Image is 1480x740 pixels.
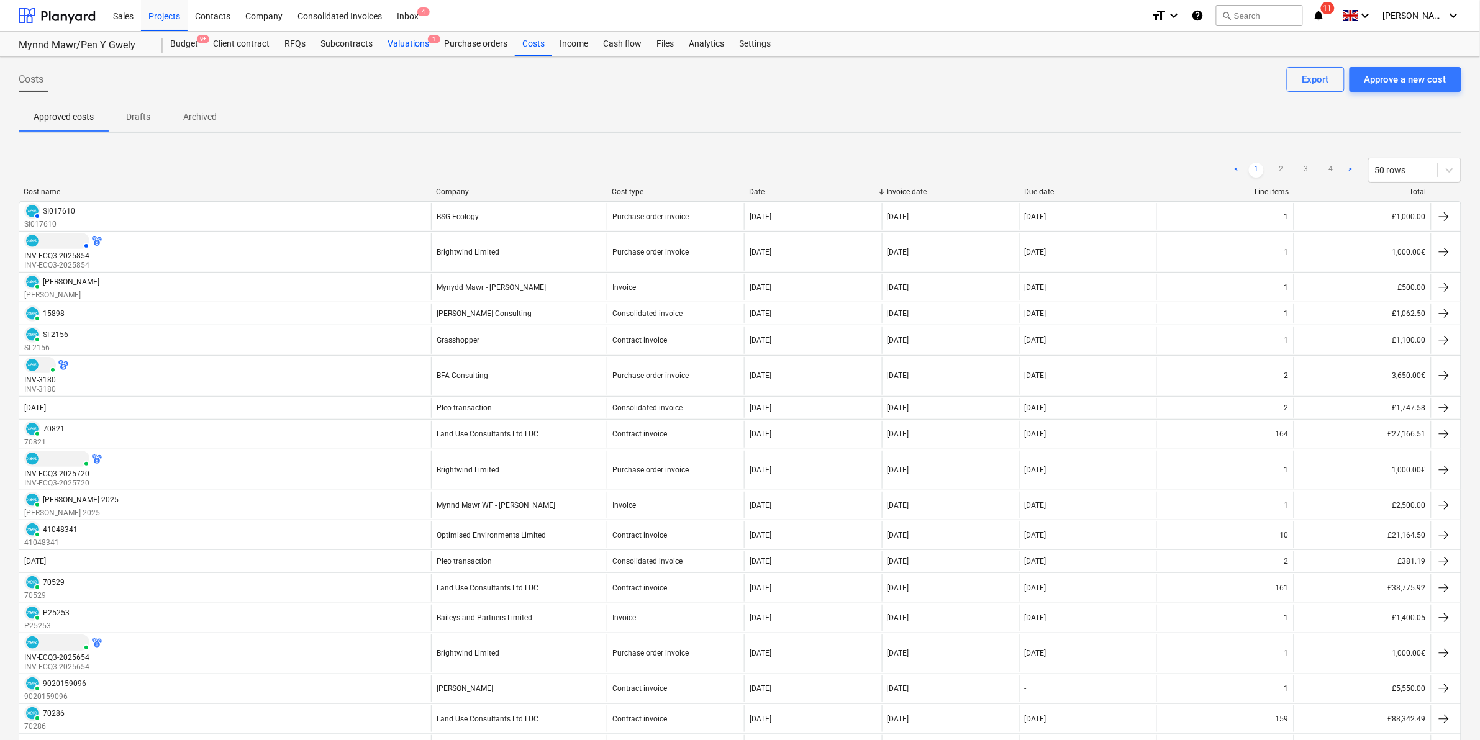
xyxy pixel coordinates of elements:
div: [DATE] [1025,557,1046,566]
div: Optimised Environments Limited [437,531,546,539]
div: Export [1302,71,1329,88]
span: 11 [1321,2,1335,14]
div: £1,100.00 [1294,327,1431,353]
div: Baileys and Partners Limited [437,613,532,622]
div: [DATE] [888,466,909,474]
div: [DATE] [888,584,909,592]
div: [DATE] [24,557,46,566]
span: 1 [428,35,440,43]
div: 1 [1284,466,1289,474]
div: £1,400.05 [1294,605,1431,631]
div: Purchase order invoice [612,466,689,474]
div: 10 [1280,531,1289,539]
a: Analytics [681,32,732,56]
div: [DATE] [1025,309,1046,318]
div: [DATE] [750,336,771,345]
div: RFQs [277,32,313,56]
div: [DATE] [888,430,909,438]
a: Costs [515,32,552,56]
button: Approve a new cost [1350,67,1461,92]
div: Budget [163,32,206,56]
div: Invoice has been synced with Xero and its status is currently PAID [24,605,40,621]
div: 2 [1284,371,1289,380]
div: [DATE] [1025,283,1046,292]
div: [DATE] [888,649,909,657]
div: 9020159096 [43,679,86,688]
div: [DATE] [750,430,771,438]
a: Next page [1343,163,1358,178]
div: [DATE] [24,404,46,412]
div: Company [436,187,602,196]
div: SI-2156 [43,330,68,339]
p: 70821 [24,437,65,448]
a: Client contract [206,32,277,56]
p: Drafts [124,111,153,124]
a: Purchase orders [437,32,515,56]
div: [DATE] [750,649,771,657]
div: 1 [1284,283,1289,292]
div: [DATE] [750,212,771,221]
div: Invoice has been synced with Xero and its status is currently PAID [24,521,40,538]
img: xero.svg [26,576,39,589]
div: 161 [1276,584,1289,592]
div: [DATE] [750,248,771,256]
img: xero.svg [26,205,39,217]
div: £381.19 [1294,551,1431,571]
div: [DATE] [1025,404,1046,412]
div: [DATE] [888,404,909,412]
a: Page 3 [1299,163,1314,178]
a: Budget9+ [163,32,206,56]
div: Invoice has been synced with Xero and its status is currently AUTHORISED [24,233,89,249]
img: xero.svg [26,307,39,320]
div: 1,000.00€ [1294,634,1431,672]
a: Settings [732,32,778,56]
div: Mynnd Mawr WF - [PERSON_NAME] [437,501,555,510]
a: Subcontracts [313,32,380,56]
p: P25253 [24,621,70,631]
div: [DATE] [888,715,909,723]
div: £21,164.50 [1294,521,1431,548]
div: Invoice has been synced with Xero and its status is currently PAID [24,357,56,373]
div: [DATE] [1025,212,1046,221]
div: [DATE] [1025,715,1046,723]
button: Export [1287,67,1345,92]
div: Invoice has been synced with Xero and its status is currently PAID [24,675,40,692]
img: xero.svg [26,235,39,247]
div: [DATE] [750,531,771,539]
p: [PERSON_NAME] 2025 [24,508,119,518]
a: Page 2 [1274,163,1289,178]
div: £1,000.00 [1294,203,1431,230]
div: Chat Widget [1418,680,1480,740]
div: Purchase order invoice [612,248,689,256]
div: 1,000.00€ [1294,451,1431,489]
div: Invoice has a different currency from the budget [58,360,68,370]
span: 4 [417,7,430,16]
div: Purchase order invoice [612,371,689,380]
div: 1 [1284,309,1289,318]
div: [DATE] [750,715,771,723]
div: Cost name [24,187,426,196]
div: Brightwind Limited [437,248,499,256]
div: SI017610 [43,207,75,215]
img: xero.svg [26,707,39,720]
div: 41048341 [43,525,78,534]
p: INV-ECQ3-2025854 [24,260,102,271]
div: BFA Consulting [437,371,488,380]
img: xero.svg [26,423,39,435]
i: Knowledge base [1191,8,1204,23]
div: 70529 [43,578,65,587]
div: Pleo transaction [437,557,492,566]
span: 9+ [197,35,209,43]
div: Purchase order invoice [612,649,689,657]
div: [DATE] [750,684,771,693]
div: [DATE] [1025,531,1046,539]
div: £1,062.50 [1294,304,1431,323]
div: Invoice has been synced with Xero and its status is currently PAID [24,574,40,590]
div: Purchase order invoice [612,212,689,221]
a: Files [649,32,681,56]
div: Contract invoice [612,430,667,438]
p: INV-3180 [24,384,68,395]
